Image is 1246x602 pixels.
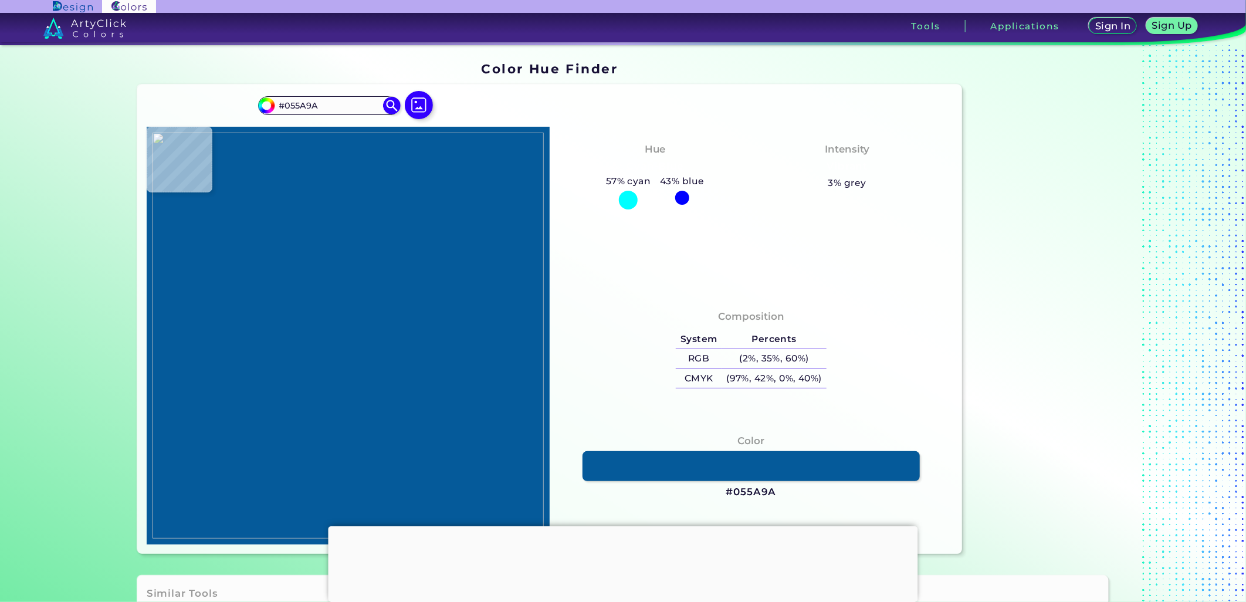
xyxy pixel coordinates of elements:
[822,160,873,174] h3: Vibrant
[722,369,827,388] h5: (97%, 42%, 0%, 40%)
[676,349,722,368] h5: RGB
[275,97,384,113] input: type color..
[645,141,665,158] h4: Hue
[655,174,709,189] h5: 43% blue
[722,349,827,368] h5: (2%, 35%, 60%)
[825,141,869,158] h4: Intensity
[1091,19,1135,33] a: Sign In
[622,160,688,174] h3: Cyan-Blue
[329,526,918,599] iframe: Advertisement
[912,22,940,31] h3: Tools
[718,308,784,325] h4: Composition
[676,369,722,388] h5: CMYK
[383,97,401,114] img: icon search
[722,330,827,349] h5: Percents
[967,57,1113,559] iframe: Advertisement
[1097,22,1129,31] h5: Sign In
[147,587,218,601] h3: Similar Tools
[1154,21,1190,30] h5: Sign Up
[153,133,544,539] img: 1053c039-147c-47a5-9bdd-f8830af629e0
[738,432,765,449] h4: Color
[481,60,618,77] h1: Color Hue Finder
[676,330,722,349] h5: System
[405,91,433,119] img: icon picture
[43,18,126,39] img: logo_artyclick_colors_white.svg
[53,1,92,12] img: ArtyClick Design logo
[828,175,866,191] h5: 3% grey
[726,485,777,499] h3: #055A9A
[601,174,655,189] h5: 57% cyan
[991,22,1059,31] h3: Applications
[1149,19,1195,33] a: Sign Up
